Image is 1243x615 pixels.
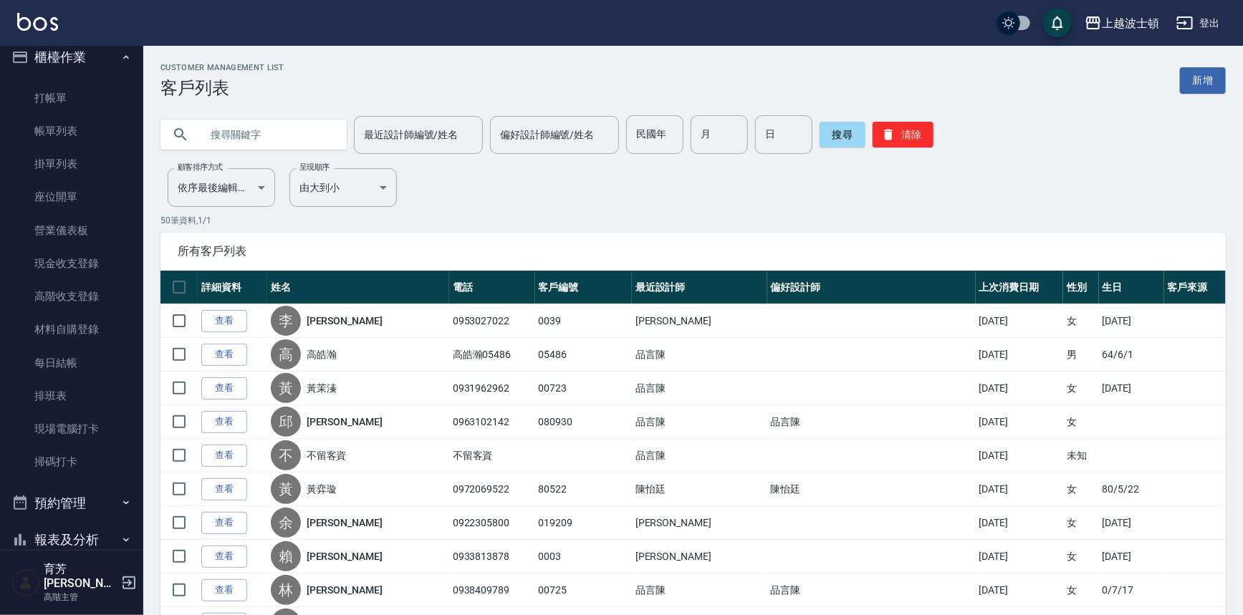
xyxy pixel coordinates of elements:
[449,405,535,439] td: 0963102142
[767,573,976,607] td: 品言陳
[535,540,632,573] td: 0003
[976,271,1064,304] th: 上次消費日期
[307,448,347,463] a: 不留客資
[201,546,247,568] a: 查看
[535,405,632,439] td: 080930
[976,338,1064,372] td: [DATE]
[307,549,383,563] a: [PERSON_NAME]
[632,540,767,573] td: [PERSON_NAME]
[535,506,632,540] td: 019209
[201,344,247,366] a: 查看
[6,214,138,247] a: 營業儀表板
[632,473,767,506] td: 陳怡廷
[271,339,301,369] div: 高
[271,474,301,504] div: 黃
[6,280,138,313] a: 高階收支登錄
[535,372,632,405] td: 00723
[767,271,976,304] th: 偏好設計師
[632,439,767,473] td: 品言陳
[449,573,535,607] td: 0938409789
[535,338,632,372] td: 05486
[1099,271,1164,304] th: 生日
[11,568,40,597] img: Person
[201,310,247,332] a: 查看
[267,271,449,304] th: 姓名
[1063,473,1099,506] td: 女
[6,347,138,379] a: 每日結帳
[6,445,138,478] a: 掃碼打卡
[271,575,301,605] div: 林
[178,244,1209,258] span: 所有客戶列表
[6,247,138,280] a: 現金收支登錄
[6,82,138,115] a: 打帳單
[873,122,934,147] button: 清除
[6,147,138,180] a: 掛單列表
[201,377,247,399] a: 查看
[535,573,632,607] td: 00725
[271,508,301,538] div: 余
[6,379,138,412] a: 排班表
[1063,506,1099,540] td: 女
[271,541,301,571] div: 賴
[976,573,1064,607] td: [DATE]
[449,540,535,573] td: 0933813878
[6,412,138,445] a: 現場電腦打卡
[632,338,767,372] td: 品言陳
[449,338,535,372] td: 高皓瀚05486
[976,372,1064,405] td: [DATE]
[271,373,301,403] div: 黃
[1099,573,1164,607] td: 0/7/17
[632,506,767,540] td: [PERSON_NAME]
[632,573,767,607] td: 品言陳
[6,39,138,76] button: 櫃檯作業
[289,168,397,207] div: 由大到小
[449,372,535,405] td: 0931962962
[160,63,284,72] h2: Customer Management List
[271,407,301,437] div: 邱
[6,485,138,522] button: 預約管理
[820,122,865,147] button: 搜尋
[201,579,247,601] a: 查看
[1099,372,1164,405] td: [DATE]
[178,162,223,173] label: 顧客排序方式
[44,591,117,604] p: 高階主管
[1171,10,1226,37] button: 登出
[1063,439,1099,473] td: 未知
[1180,67,1226,94] a: 新增
[198,271,267,304] th: 詳細資料
[632,304,767,338] td: [PERSON_NAME]
[201,115,335,154] input: 搜尋關鍵字
[449,304,535,338] td: 0953027022
[201,478,247,500] a: 查看
[976,540,1064,573] td: [DATE]
[168,168,275,207] div: 依序最後編輯時間
[1099,304,1164,338] td: [DATE]
[632,372,767,405] td: 品言陳
[632,271,767,304] th: 最近設計師
[201,512,247,534] a: 查看
[160,78,284,98] h3: 客戶列表
[17,13,58,31] img: Logo
[1063,405,1099,439] td: 女
[976,439,1064,473] td: [DATE]
[307,583,383,597] a: [PERSON_NAME]
[535,271,632,304] th: 客戶編號
[307,415,383,429] a: [PERSON_NAME]
[307,381,337,395] a: 黃茉溱
[1063,338,1099,372] td: 男
[1099,506,1164,540] td: [DATE]
[299,162,330,173] label: 呈現順序
[976,405,1064,439] td: [DATE]
[1164,271,1226,304] th: 客戶來源
[449,473,535,506] td: 0972069522
[6,521,138,558] button: 報表及分析
[6,313,138,346] a: 材料自購登錄
[201,445,247,467] a: 查看
[976,304,1064,338] td: [DATE]
[632,405,767,439] td: 品言陳
[6,180,138,213] a: 座位開單
[271,306,301,336] div: 李
[1063,573,1099,607] td: 女
[1063,372,1099,405] td: 女
[44,562,117,591] h5: 育芳[PERSON_NAME]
